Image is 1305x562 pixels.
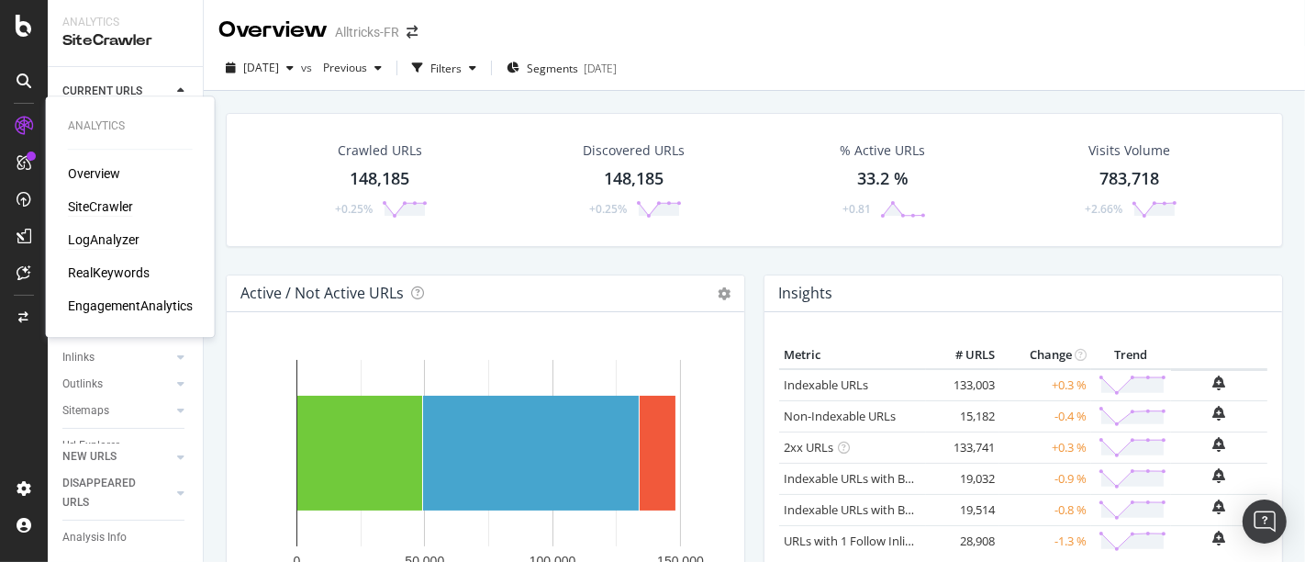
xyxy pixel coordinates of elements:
button: Segments[DATE] [499,53,624,83]
td: -0.9 % [999,463,1091,494]
div: CURRENT URLS [62,82,142,101]
a: Analysis Info [62,528,190,547]
h4: Insights [778,281,832,306]
a: RealKeywords [68,264,150,282]
div: DISAPPEARED URLS [62,474,155,512]
div: Open Intercom Messenger [1243,500,1287,544]
div: 783,718 [1099,167,1159,191]
td: +0.3 % [999,369,1091,401]
div: % Active URLs [840,141,925,160]
div: bell-plus [1213,406,1226,421]
div: bell-plus [1213,531,1226,545]
a: SiteCrawler [68,197,133,216]
a: EngagementAnalytics [68,297,193,315]
div: Filters [430,61,462,76]
td: 15,182 [926,400,999,432]
td: +0.3 % [999,432,1091,463]
th: Change [999,342,1091,369]
div: Url Explorer [62,436,119,455]
a: Sitemaps [62,401,172,421]
div: 148,185 [604,167,664,191]
a: Indexable URLs [784,377,868,393]
div: 33.2 % [857,167,909,191]
div: NEW URLS [62,447,117,466]
td: 19,514 [926,494,999,525]
a: CURRENT URLS [62,82,172,101]
div: bell-plus [1213,437,1226,452]
div: Analytics [62,15,188,30]
th: Metric [779,342,926,369]
td: 28,908 [926,525,999,556]
span: 2025 Aug. 25th [243,60,279,75]
th: # URLS [926,342,999,369]
button: Previous [316,53,389,83]
div: +2.66% [1085,201,1122,217]
div: Discovered URLs [583,141,685,160]
div: bell-plus [1213,468,1226,483]
div: [DATE] [584,61,617,76]
div: Visits Volume [1088,141,1170,160]
div: Alltricks-FR [335,23,399,41]
div: Outlinks [62,375,103,394]
a: NEW URLS [62,447,172,466]
div: SiteCrawler [62,30,188,51]
a: Inlinks [62,348,172,367]
td: -0.4 % [999,400,1091,432]
div: bell-plus [1213,500,1226,514]
span: vs [301,60,316,75]
div: Analysis Info [62,528,127,547]
div: +0.81 [842,201,871,217]
a: 2xx URLs [784,439,833,455]
a: URLs with 1 Follow Inlink [784,533,919,549]
a: Overview [68,164,120,183]
div: Overview [218,15,328,46]
td: 19,032 [926,463,999,494]
span: Previous [316,60,367,75]
button: [DATE] [218,53,301,83]
a: Outlinks [62,375,172,394]
a: Url Explorer [62,436,190,455]
a: Indexable URLs with Bad H1 [784,470,937,487]
a: LogAnalyzer [68,230,139,249]
div: bell-plus [1213,376,1226,390]
div: +0.25% [589,201,627,217]
div: Sitemaps [62,401,109,421]
a: Non-Indexable URLs [784,408,896,424]
h4: Active / Not Active URLs [240,281,404,306]
th: Trend [1091,342,1171,369]
td: -0.8 % [999,494,1091,525]
td: 133,741 [926,432,999,463]
td: 133,003 [926,369,999,401]
a: Indexable URLs with Bad Description [784,501,984,518]
a: DISAPPEARED URLS [62,474,172,512]
div: arrow-right-arrow-left [407,26,418,39]
div: Inlinks [62,348,95,367]
div: +0.25% [335,201,373,217]
i: Options [718,287,731,300]
div: Crawled URLs [338,141,422,160]
button: Filters [405,53,484,83]
span: Segments [527,61,578,76]
div: Analytics [68,118,193,134]
div: 148,185 [350,167,409,191]
td: -1.3 % [999,525,1091,556]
